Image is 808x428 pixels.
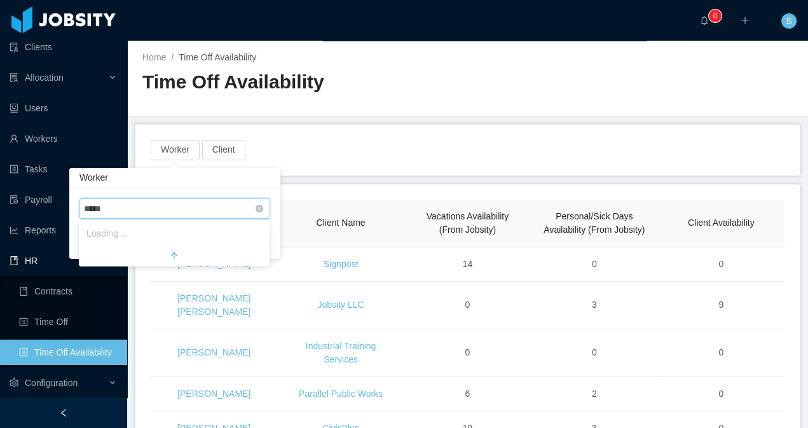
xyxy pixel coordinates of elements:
li: Loading ... [79,223,270,244]
span: Client Availability [688,217,755,228]
i: icon: bell [700,16,709,25]
a: icon: robotUsers [10,95,117,121]
i: icon: close-circle [256,205,263,212]
a: Jobsity LLC [318,300,364,310]
td: 3 [531,282,657,329]
span: Configuration [25,378,78,388]
div: Worker [69,168,280,188]
td: 0 [658,329,784,377]
i: icon: book [10,256,18,265]
a: icon: bookContracts [19,279,117,304]
a: [PERSON_NAME] [177,347,250,357]
td: 6 [404,377,531,411]
td: 0 [531,247,657,282]
td: 0 [658,247,784,282]
a: icon: auditClients [10,34,117,60]
td: 0 [404,282,531,329]
span: Payroll [25,195,52,205]
span: Client Name [317,217,366,228]
h2: Time Off Availability [142,69,468,95]
a: Industrial Training Services [306,341,376,364]
button: Worker [151,140,200,160]
a: Signpost [324,259,358,269]
td: 2 [531,377,657,411]
a: icon: userWorkers [10,126,117,151]
td: 9 [658,282,784,329]
span: Vacations Availability (From Jobsity) [427,211,509,235]
a: icon: profileTime Off Availability [19,340,117,365]
i: icon: line-chart [10,226,18,235]
td: 0 [404,329,531,377]
td: 0 [658,377,784,411]
i: icon: plus [741,16,750,25]
a: [PERSON_NAME] [PERSON_NAME] [177,293,250,317]
a: Home [142,52,166,62]
td: 14 [404,247,531,282]
span: Reports [25,225,56,235]
span: HR [25,256,38,266]
a: icon: profileTime Off [19,309,117,335]
button: arrow-up [79,246,270,266]
span: Personal/Sick Days Availability (From Jobsity) [544,211,645,235]
button: Client [202,140,245,160]
i: icon: solution [10,73,18,82]
td: 0 [531,329,657,377]
i: icon: file-protect [10,195,18,204]
a: icon: profileTasks [10,156,117,182]
a: [PERSON_NAME] [177,259,250,269]
span: / [171,52,174,62]
a: [PERSON_NAME] [177,389,250,399]
span: Time Off Availability [179,52,256,62]
span: S [786,13,791,29]
span: Allocation [25,72,64,83]
a: Parallel Public Works [299,389,383,399]
sup: 0 [709,10,722,22]
i: icon: setting [10,378,18,387]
